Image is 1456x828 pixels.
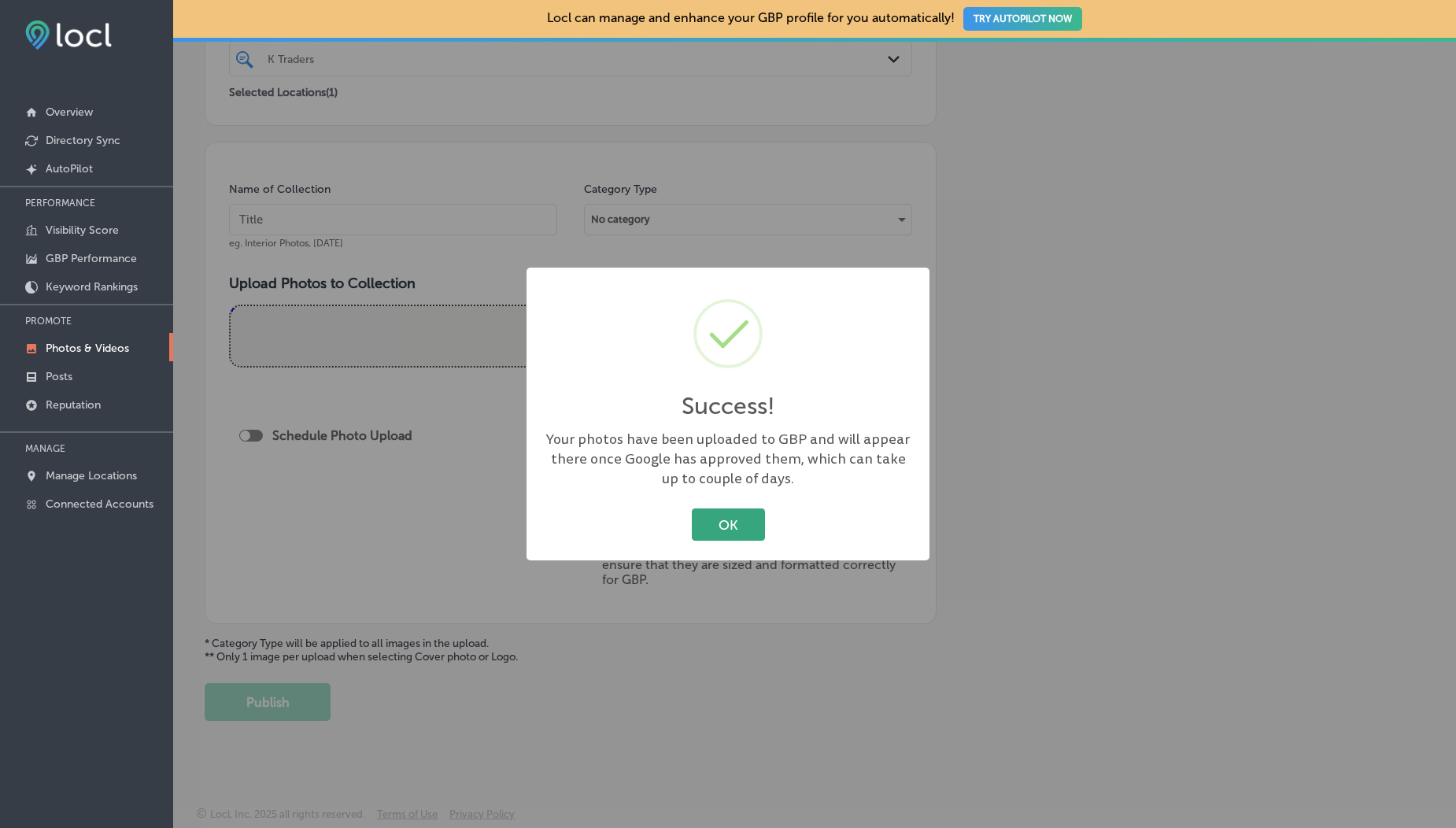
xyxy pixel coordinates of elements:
p: Posts [46,370,72,383]
p: AutoPilot [46,162,93,176]
p: Directory Sync [46,134,120,147]
p: Reputation [46,398,101,412]
p: Overview [46,105,93,119]
button: OK [692,508,765,541]
button: TRY AUTOPILOT NOW [963,7,1082,31]
p: Connected Accounts [46,497,153,511]
img: fda3e92497d09a02dc62c9cd864e3231.png [25,20,112,50]
p: Manage Locations [46,469,137,482]
p: Visibility Score [46,224,119,237]
div: Your photos have been uploaded to GBP and will appear there once Google has approved them, which ... [542,430,914,489]
p: Photos & Videos [46,342,129,355]
h2: Success! [682,392,775,420]
p: Keyword Rankings [46,280,138,294]
p: GBP Performance [46,252,137,265]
